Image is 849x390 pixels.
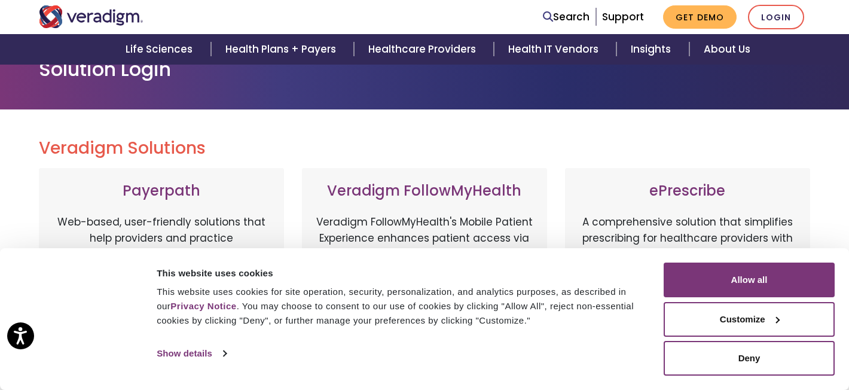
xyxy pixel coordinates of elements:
p: Veradigm FollowMyHealth's Mobile Patient Experience enhances patient access via mobile devices, o... [314,214,535,328]
div: This website uses cookies [157,266,650,281]
a: Life Sciences [111,34,210,65]
img: Veradigm logo [39,5,143,28]
h3: Veradigm FollowMyHealth [314,182,535,200]
a: Insights [616,34,689,65]
a: Show details [157,345,226,362]
div: This website uses cookies for site operation, security, personalization, and analytics purposes, ... [157,285,650,328]
iframe: Drift Chat Widget [619,316,835,376]
a: Login [748,5,804,29]
h2: Veradigm Solutions [39,138,810,159]
a: Health Plans + Payers [211,34,354,65]
button: Allow all [664,263,835,297]
h3: ePrescribe [577,182,798,200]
a: Support [602,10,644,24]
button: Customize [664,302,835,337]
h1: Solution Login [39,58,810,81]
p: Web-based, user-friendly solutions that help providers and practice administrators enhance revenu... [51,214,272,340]
a: Privacy Notice [170,301,236,311]
a: Health IT Vendors [494,34,616,65]
a: Healthcare Providers [354,34,494,65]
a: Get Demo [663,5,737,29]
a: Search [543,9,590,25]
h3: Payerpath [51,182,272,200]
p: A comprehensive solution that simplifies prescribing for healthcare providers with features like ... [577,214,798,340]
a: About Us [689,34,765,65]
